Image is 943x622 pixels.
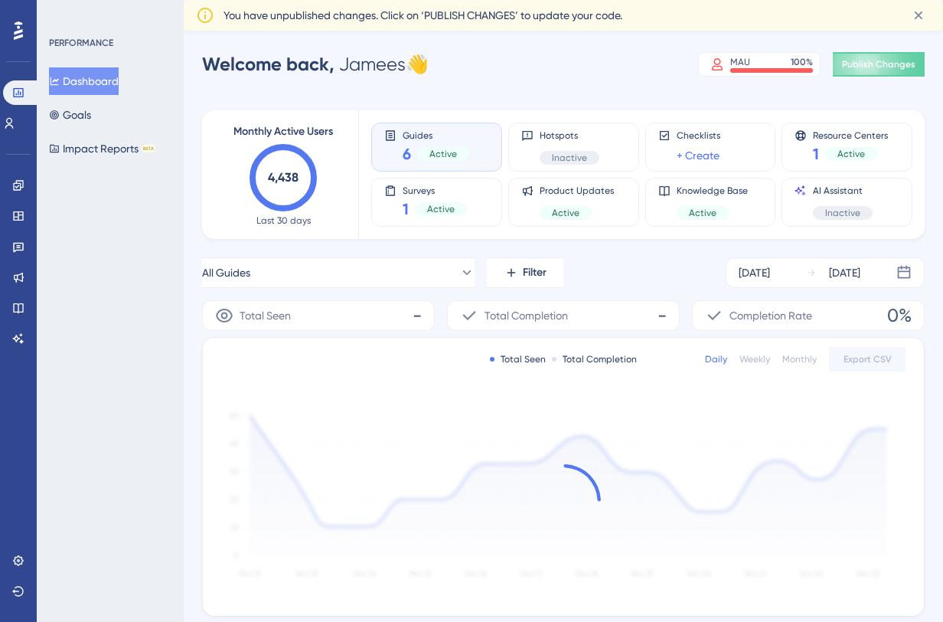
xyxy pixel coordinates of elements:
[202,257,475,288] button: All Guides
[705,353,727,365] div: Daily
[552,353,637,365] div: Total Completion
[202,52,429,77] div: Jamees 👋
[413,303,422,328] span: -
[490,353,546,365] div: Total Seen
[833,52,925,77] button: Publish Changes
[403,143,411,165] span: 6
[540,185,614,197] span: Product Updates
[202,53,334,75] span: Welcome back,
[256,214,311,227] span: Last 30 days
[813,185,873,197] span: AI Assistant
[49,37,113,49] div: PERFORMANCE
[268,170,299,185] text: 4,438
[233,123,333,141] span: Monthly Active Users
[224,6,622,25] span: You have unpublished changes. Click on ‘PUBLISH CHANGES’ to update your code.
[689,207,716,219] span: Active
[403,129,469,140] span: Guides
[487,257,563,288] button: Filter
[730,56,750,68] div: MAU
[677,185,748,197] span: Knowledge Base
[729,306,812,325] span: Completion Rate
[829,264,860,282] div: [DATE]
[49,101,91,129] button: Goals
[887,303,912,328] span: 0%
[739,353,770,365] div: Weekly
[825,207,860,219] span: Inactive
[202,264,250,282] span: All Guides
[403,185,467,195] span: Surveys
[240,306,291,325] span: Total Seen
[427,203,455,215] span: Active
[49,67,119,95] button: Dashboard
[842,58,915,70] span: Publish Changes
[429,148,457,160] span: Active
[49,135,155,162] button: Impact ReportsBETA
[837,148,865,160] span: Active
[813,143,819,165] span: 1
[142,145,155,152] div: BETA
[403,198,409,220] span: 1
[552,207,579,219] span: Active
[739,264,770,282] div: [DATE]
[843,353,892,365] span: Export CSV
[829,347,905,372] button: Export CSV
[677,146,719,165] a: + Create
[552,152,587,164] span: Inactive
[782,353,817,365] div: Monthly
[657,303,667,328] span: -
[523,264,547,282] span: Filter
[540,129,599,142] span: Hotspots
[485,306,568,325] span: Total Completion
[791,56,813,68] div: 100 %
[813,129,888,140] span: Resource Centers
[677,129,720,142] span: Checklists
